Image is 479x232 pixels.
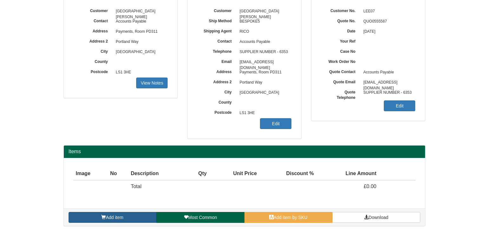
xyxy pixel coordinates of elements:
th: Description [128,167,186,180]
label: Quote Contact [321,67,360,75]
span: Add item [106,215,123,220]
span: [DATE] [360,27,416,37]
label: Address 2 [197,78,236,85]
td: Total [128,180,186,193]
span: Add item by SKU [274,215,308,220]
label: Your Ref [321,37,360,44]
span: [EMAIL_ADDRESS][DOMAIN_NAME] [360,78,416,88]
span: Payments, Room PD311 [236,67,292,78]
label: Shipping Agent [197,27,236,34]
span: [EMAIL_ADDRESS][DOMAIN_NAME] [236,57,292,67]
th: Image [73,167,108,180]
th: Unit Price [209,167,259,180]
span: Most Common [188,215,217,220]
h2: Items [69,149,420,154]
label: Customer [73,6,113,14]
span: SUPPLIER NUMBER - 6353 [360,88,416,98]
span: Download [369,215,388,220]
span: LEE07 [360,6,416,17]
label: Address [73,27,113,34]
label: Contact [197,37,236,44]
label: Telephone [197,47,236,54]
label: Contact [73,17,113,24]
span: Portland Way [236,78,292,88]
span: [GEOGRAPHIC_DATA][PERSON_NAME] [236,6,292,17]
span: Accounts Payable [113,17,168,27]
span: RICO [236,27,292,37]
label: Postcode [73,67,113,75]
label: City [73,47,113,54]
span: [GEOGRAPHIC_DATA] [236,88,292,98]
label: Quote No. [321,17,360,24]
label: Address 2 [73,37,113,44]
span: Accounts Payable [360,67,416,78]
span: QUO0555587 [360,17,416,27]
th: Discount % [259,167,316,180]
span: [GEOGRAPHIC_DATA][PERSON_NAME] [113,6,168,17]
span: Portland Way [113,37,168,47]
span: Payments, Room PD311 [113,27,168,37]
span: [GEOGRAPHIC_DATA] [113,47,168,57]
a: Edit [260,118,291,129]
label: Postcode [197,108,236,115]
label: Work Order No [321,57,360,65]
label: City [197,88,236,95]
span: BESPOKE5 [236,17,292,27]
a: Edit [384,100,415,111]
label: Quote Telephone [321,88,360,100]
a: Download [332,212,420,223]
label: Date [321,27,360,34]
label: Ship Method [197,17,236,24]
label: Case No [321,47,360,54]
span: Accounts Payable [236,37,292,47]
label: Customer No. [321,6,360,14]
label: County [73,57,113,65]
span: SUPPLIER NUMBER - 6353 [236,47,292,57]
label: County [197,98,236,105]
label: Quote Email [321,78,360,85]
label: Customer [197,6,236,14]
label: Email [197,57,236,65]
th: Qty [186,167,209,180]
th: Line Amount [316,167,379,180]
a: View Notes [136,78,168,88]
span: LS1 3HE [113,67,168,78]
th: No [108,167,128,180]
span: LS1 3HE [236,108,292,118]
span: £0.00 [364,184,376,189]
label: Address [197,67,236,75]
